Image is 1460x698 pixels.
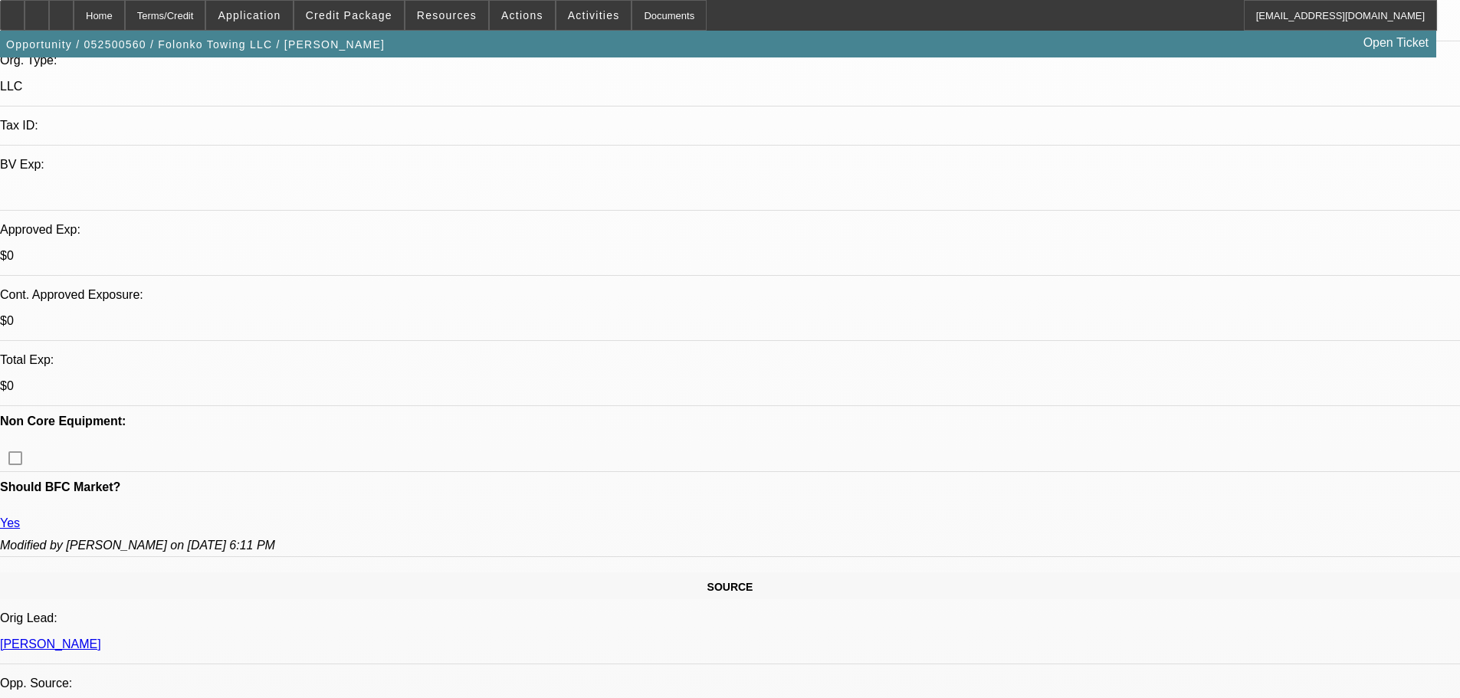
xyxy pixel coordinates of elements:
button: Application [206,1,292,30]
button: Actions [490,1,555,30]
button: Resources [405,1,488,30]
span: Opportunity / 052500560 / Folonko Towing LLC / [PERSON_NAME] [6,38,385,51]
span: Credit Package [306,9,392,21]
button: Activities [556,1,632,30]
button: Credit Package [294,1,404,30]
span: SOURCE [707,581,753,593]
span: Resources [417,9,477,21]
span: Activities [568,9,620,21]
span: Application [218,9,281,21]
a: Open Ticket [1357,30,1435,56]
span: Actions [501,9,543,21]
